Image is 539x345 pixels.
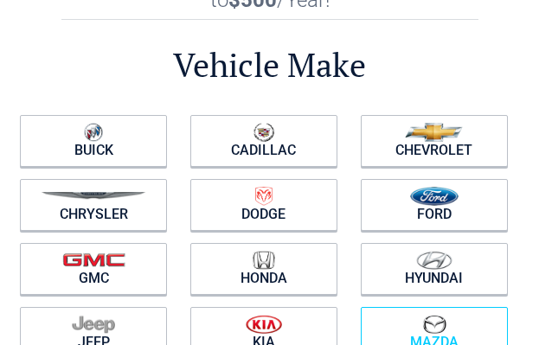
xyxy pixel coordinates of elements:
[246,315,282,334] img: kia
[72,315,115,334] img: jeep
[410,187,459,206] img: ford
[361,115,508,167] a: Chevrolet
[405,123,463,142] img: chevrolet
[190,179,337,231] a: Dodge
[84,123,102,142] img: buick
[253,251,275,270] img: honda
[20,179,167,231] a: Chrysler
[20,115,167,167] a: Buick
[255,187,273,206] img: dodge
[361,243,508,295] a: Hyundai
[62,252,125,267] img: gmc
[422,315,446,334] img: mazda
[416,251,452,270] img: hyundai
[190,115,337,167] a: Cadillac
[253,123,274,142] img: cadillac
[20,243,167,295] a: GMC
[14,43,525,87] h2: Vehicle Make
[361,179,508,231] a: Ford
[41,192,146,200] img: chrysler
[190,243,337,295] a: Honda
